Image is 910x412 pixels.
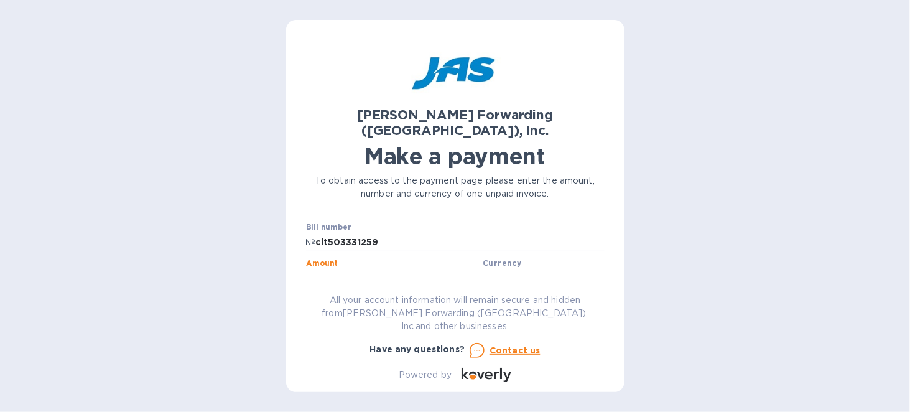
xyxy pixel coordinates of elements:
p: № [306,236,316,249]
b: Have any questions? [370,344,465,354]
p: All your account information will remain secure and hidden from [PERSON_NAME] Forwarding ([GEOGRA... [306,294,605,333]
b: [PERSON_NAME] Forwarding ([GEOGRAPHIC_DATA]), Inc. [357,107,553,138]
input: Enter bill number [316,233,605,251]
label: Bill number [306,224,351,232]
label: Amount [306,260,338,267]
b: Currency [483,258,521,268]
input: 0.00 [312,269,478,288]
p: Powered by [399,368,452,382]
p: To obtain access to the payment page please enter the amount, number and currency of one unpaid i... [306,174,605,200]
u: Contact us [490,345,541,355]
h1: Make a payment [306,143,605,169]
